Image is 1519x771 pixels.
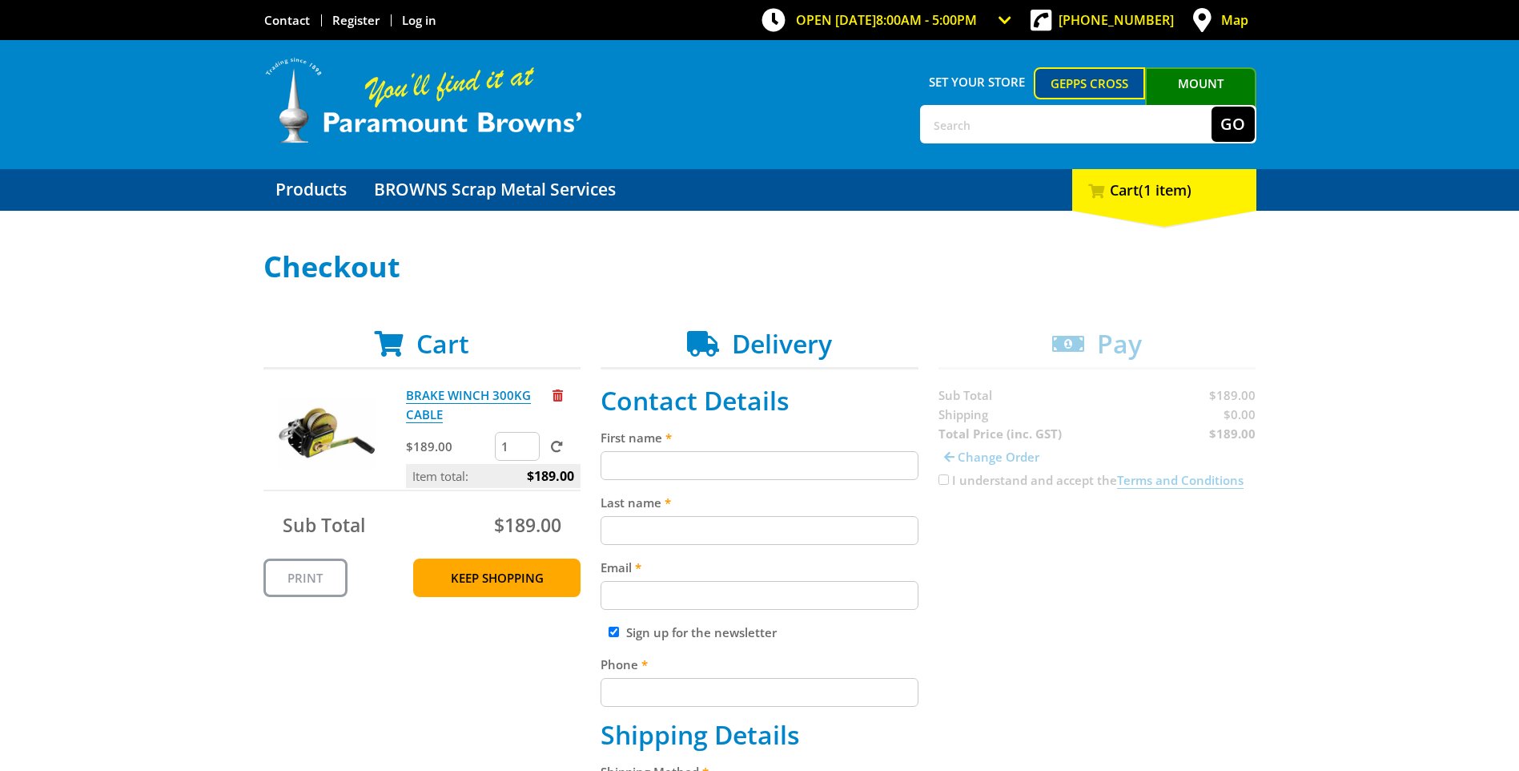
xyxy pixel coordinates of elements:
img: Paramount Browns' [263,56,584,145]
label: Phone [601,655,918,674]
p: $189.00 [406,437,492,456]
a: Mount [PERSON_NAME] [1145,67,1256,128]
a: Log in [402,12,436,28]
a: Go to the Products page [263,169,359,211]
h2: Shipping Details [601,720,918,750]
h1: Checkout [263,251,1256,283]
span: Set your store [920,67,1035,96]
span: $189.00 [527,464,574,488]
a: Keep Shopping [413,559,581,597]
img: BRAKE WINCH 300KG CABLE [279,385,375,482]
label: Email [601,558,918,577]
a: Gepps Cross [1034,67,1145,99]
span: Sub Total [283,512,365,538]
input: Please enter your email address. [601,581,918,610]
a: Print [263,559,348,597]
span: $189.00 [494,512,561,538]
label: First name [601,428,918,447]
button: Go [1212,107,1255,142]
a: Remove from cart [553,387,563,403]
span: OPEN [DATE] [796,11,977,29]
input: Please enter your telephone number. [601,678,918,707]
a: Go to the BROWNS Scrap Metal Services page [362,169,628,211]
a: Go to the registration page [332,12,380,28]
label: Last name [601,493,918,512]
p: Item total: [406,464,581,488]
input: Search [922,107,1212,142]
a: Go to the Contact page [264,12,310,28]
span: 8:00am - 5:00pm [876,11,977,29]
span: (1 item) [1139,180,1191,200]
input: Please enter your last name. [601,516,918,545]
label: Sign up for the newsletter [626,624,777,640]
input: Please enter your first name. [601,451,918,480]
h2: Contact Details [601,385,918,416]
a: BRAKE WINCH 300KG CABLE [406,387,531,423]
div: Cart [1072,169,1256,211]
span: Cart [416,326,469,361]
span: Delivery [732,326,832,361]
